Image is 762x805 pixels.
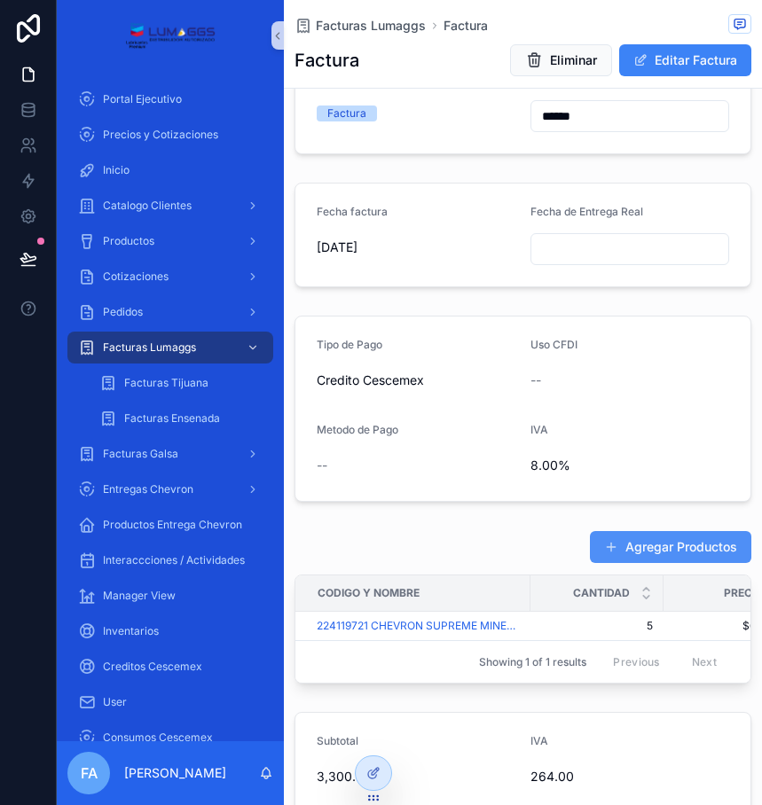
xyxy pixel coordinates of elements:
[590,531,751,563] button: Agregar Productos
[103,92,182,106] span: Portal Ejecutivo
[317,205,388,218] span: Fecha factura
[317,423,398,436] span: Metodo de Pago
[89,402,273,434] a: Facturas Ensenada
[67,615,273,647] a: Inventarios
[103,518,242,532] span: Productos Entrega Chevron
[530,371,541,389] span: --
[317,619,520,633] a: 224119721 CHEVRON SUPREME MINERAL 10W40 | Caja 12/.946L (1QT)
[317,768,516,785] span: 3,300.00
[103,695,127,709] span: User
[103,447,178,461] span: Facturas Galsa
[103,163,130,177] span: Inicio
[103,199,192,213] span: Catalogo Clientes
[530,457,730,474] span: 8.00%
[619,44,751,76] button: Editar Factura
[67,332,273,363] a: Facturas Lumaggs
[317,457,327,474] span: --
[67,651,273,683] a: Creditos Cescemex
[317,734,358,747] span: Subtotal
[67,580,273,612] a: Manager View
[67,473,273,505] a: Entregas Chevron
[67,83,273,115] a: Portal Ejecutivo
[530,734,548,747] span: IVA
[317,338,382,351] span: Tipo de Pago
[67,544,273,576] a: Interaccciones / Actividades
[67,686,273,718] a: User
[103,553,245,567] span: Interaccciones / Actividades
[124,376,208,390] span: Facturas Tijuana
[573,586,630,600] span: Cantidad
[444,17,488,35] a: Factura
[530,768,730,785] span: 264.00
[295,17,426,35] a: Facturas Lumaggs
[318,586,420,600] span: Codigo y Nombre
[510,44,612,76] button: Eliminar
[541,619,653,633] a: 5
[530,205,643,218] span: Fecha de Entrega Real
[295,48,359,73] h1: Factura
[103,660,202,674] span: Creditos Cescemex
[316,17,426,35] span: Facturas Lumaggs
[103,270,169,284] span: Cotizaciones
[124,411,220,426] span: Facturas Ensenada
[89,367,273,399] a: Facturas Tijuana
[67,261,273,293] a: Cotizaciones
[479,655,586,669] span: Showing 1 of 1 results
[530,423,548,436] span: IVA
[124,764,226,782] p: [PERSON_NAME]
[103,589,176,603] span: Manager View
[550,51,597,69] span: Eliminar
[103,731,213,745] span: Consumos Cescemex
[67,438,273,470] a: Facturas Galsa
[67,119,273,151] a: Precios y Cotizaciones
[103,128,218,142] span: Precios y Cotizaciones
[327,106,366,121] div: Factura
[67,190,273,222] a: Catalogo Clientes
[103,624,159,638] span: Inventarios
[57,71,284,741] div: scrollable content
[317,238,516,256] span: [DATE]
[317,371,424,389] span: Credito Cescemex
[103,305,143,319] span: Pedidos
[103,482,193,496] span: Entregas Chevron
[67,296,273,328] a: Pedidos
[103,234,154,248] span: Productos
[67,225,273,257] a: Productos
[81,762,98,784] span: FA
[67,722,273,754] a: Consumos Cescemex
[67,154,273,186] a: Inicio
[103,340,196,355] span: Facturas Lumaggs
[67,509,273,541] a: Productos Entrega Chevron
[125,21,215,50] img: App logo
[530,338,577,351] span: Uso CFDI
